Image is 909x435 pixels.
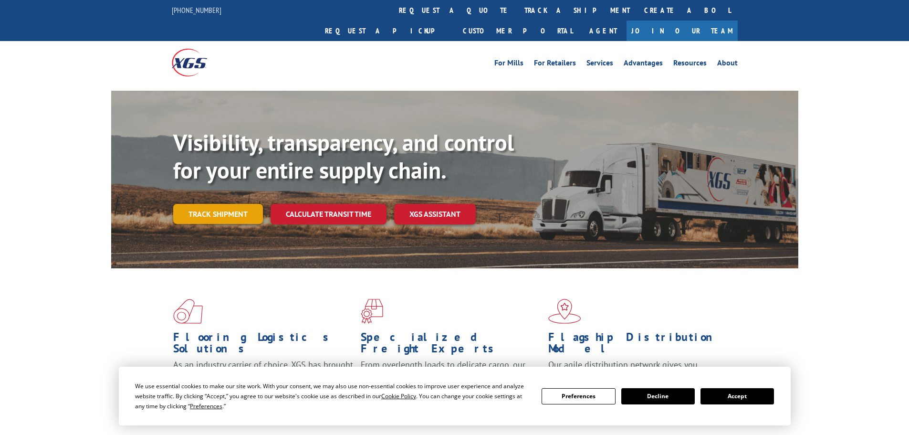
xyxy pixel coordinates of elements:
[173,204,263,224] a: Track shipment
[172,5,221,15] a: [PHONE_NUMBER]
[494,59,523,70] a: For Mills
[627,21,738,41] a: Join Our Team
[700,388,774,404] button: Accept
[580,21,627,41] a: Agent
[456,21,580,41] a: Customer Portal
[548,331,729,359] h1: Flagship Distribution Model
[548,359,724,382] span: Our agile distribution network gives you nationwide inventory management on demand.
[381,392,416,400] span: Cookie Policy
[361,299,383,324] img: xgs-icon-focused-on-flooring-red
[173,331,354,359] h1: Flooring Logistics Solutions
[717,59,738,70] a: About
[119,367,791,425] div: Cookie Consent Prompt
[361,331,541,359] h1: Specialized Freight Experts
[173,359,353,393] span: As an industry carrier of choice, XGS has brought innovation and dedication to flooring logistics...
[190,402,222,410] span: Preferences
[621,388,695,404] button: Decline
[361,359,541,402] p: From overlength loads to delicate cargo, our experienced staff knows the best way to move your fr...
[318,21,456,41] a: Request a pickup
[548,299,581,324] img: xgs-icon-flagship-distribution-model-red
[135,381,530,411] div: We use essential cookies to make our site work. With your consent, we may also use non-essential ...
[271,204,387,224] a: Calculate transit time
[173,299,203,324] img: xgs-icon-total-supply-chain-intelligence-red
[586,59,613,70] a: Services
[673,59,707,70] a: Resources
[173,127,514,185] b: Visibility, transparency, and control for your entire supply chain.
[394,204,476,224] a: XGS ASSISTANT
[624,59,663,70] a: Advantages
[534,59,576,70] a: For Retailers
[542,388,615,404] button: Preferences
